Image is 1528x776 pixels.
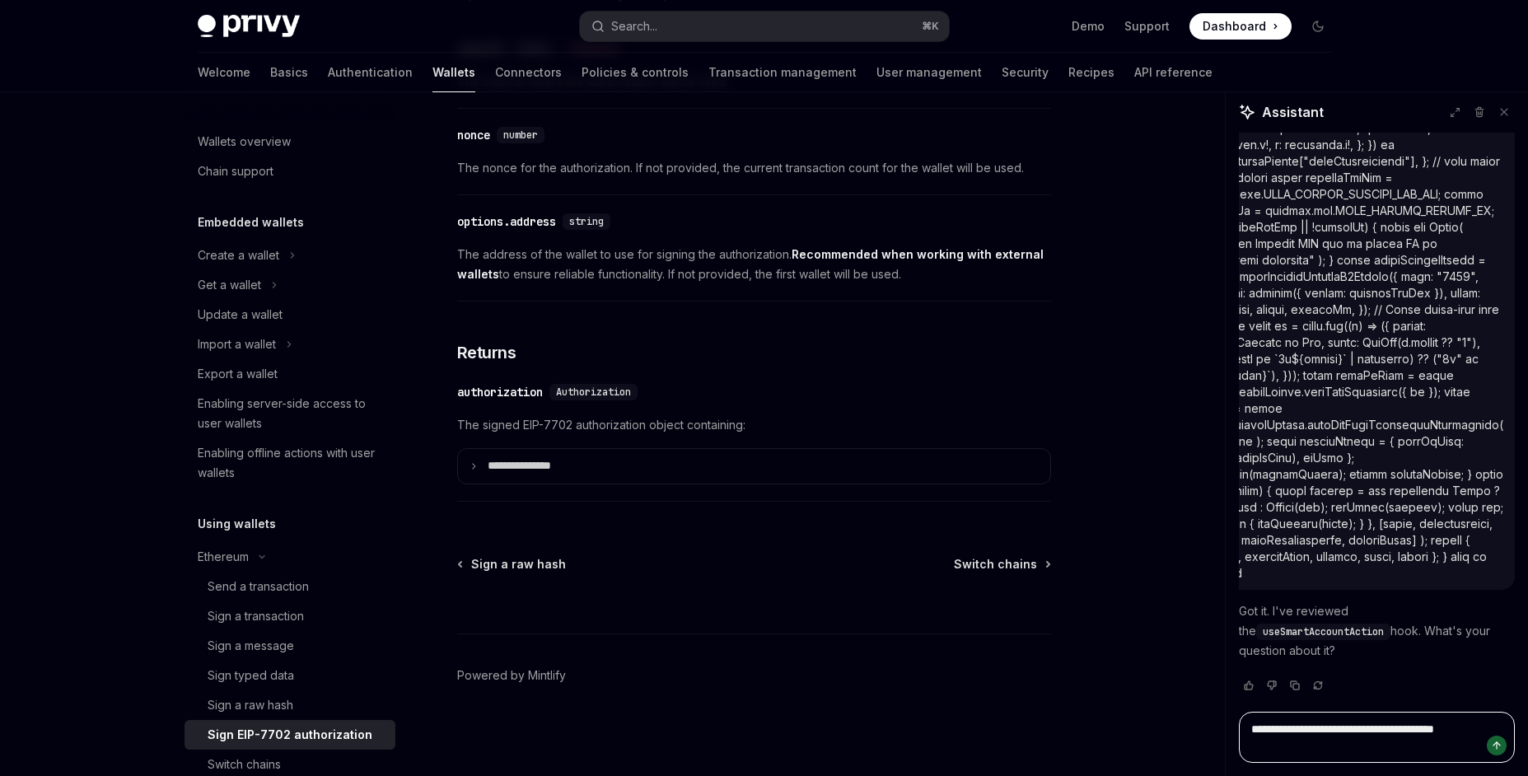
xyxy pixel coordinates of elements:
a: Policies & controls [582,53,689,92]
a: Dashboard [1189,13,1292,40]
a: Enabling offline actions with user wallets [185,438,395,488]
div: Enabling offline actions with user wallets [198,443,386,483]
img: dark logo [198,15,300,38]
div: nonce [457,127,490,143]
a: Sign a message [185,631,395,661]
div: Sign EIP-7702 authorization [208,725,372,745]
div: Get a wallet [198,275,261,295]
div: Import a wallet [198,334,276,354]
a: Authentication [328,53,413,92]
div: Sign a raw hash [208,695,293,715]
button: Vote that response was not good [1262,677,1282,694]
a: Connectors [495,53,562,92]
button: Search...⌘K [580,12,949,41]
div: Sign a transaction [208,606,304,626]
a: Demo [1072,18,1105,35]
a: Wallets [432,53,475,92]
div: Search... [611,16,657,36]
a: Sign a transaction [185,601,395,631]
a: Send a transaction [185,572,395,601]
span: Assistant [1262,102,1324,122]
h5: Using wallets [198,514,276,534]
a: Sign typed data [185,661,395,690]
span: The signed EIP-7702 authorization object containing: [457,415,1051,435]
div: authorization [457,384,543,400]
textarea: Ask a question... [1239,712,1515,763]
a: User management [876,53,982,92]
div: Chain support [198,161,273,181]
a: Export a wallet [185,359,395,389]
span: number [503,129,538,142]
a: Welcome [198,53,250,92]
button: Toggle dark mode [1305,13,1331,40]
a: Sign a raw hash [185,690,395,720]
span: The address of the wallet to use for signing the authorization. to ensure reliable functionality.... [457,245,1051,284]
div: Ethereum [198,547,249,567]
button: Ethereum [185,542,395,572]
a: Sign a raw hash [459,556,566,573]
span: ⌘ K [922,20,939,33]
span: Returns [457,341,516,364]
div: Create a wallet [198,245,279,265]
a: Security [1002,53,1049,92]
button: Send message [1487,736,1507,755]
span: Authorization [556,386,631,399]
h5: Embedded wallets [198,213,304,232]
span: useSmartAccountAction [1263,625,1384,638]
span: string [569,215,604,228]
button: Vote that response was good [1239,677,1259,694]
button: Get a wallet [185,270,395,300]
a: Update a wallet [185,300,395,330]
a: API reference [1134,53,1213,92]
span: The nonce for the authorization. If not provided, the current transaction count for the wallet wi... [457,158,1051,178]
button: Import a wallet [185,330,395,359]
div: Sign a message [208,636,294,656]
a: Transaction management [708,53,857,92]
p: Got it. I've reviewed the hook. What's your question about it? [1239,601,1515,661]
span: Switch chains [954,556,1037,573]
button: Copy chat response [1285,677,1305,694]
div: options.address [457,213,556,230]
a: Chain support [185,157,395,186]
div: Switch chains [208,755,281,774]
div: Wallets overview [198,132,291,152]
button: Create a wallet [185,241,395,270]
a: Enabling server-side access to user wallets [185,389,395,438]
div: Send a transaction [208,577,309,596]
a: Basics [270,53,308,92]
span: Sign a raw hash [471,556,566,573]
a: Wallets overview [185,127,395,157]
a: Powered by Mintlify [457,667,566,684]
div: Sign typed data [208,666,294,685]
a: Sign EIP-7702 authorization [185,720,395,750]
a: Switch chains [954,556,1049,573]
div: Export a wallet [198,364,278,384]
span: Dashboard [1203,18,1266,35]
a: Recipes [1068,53,1114,92]
div: Enabling server-side access to user wallets [198,394,386,433]
a: Support [1124,18,1170,35]
div: Update a wallet [198,305,283,325]
button: Reload last chat [1308,677,1328,694]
